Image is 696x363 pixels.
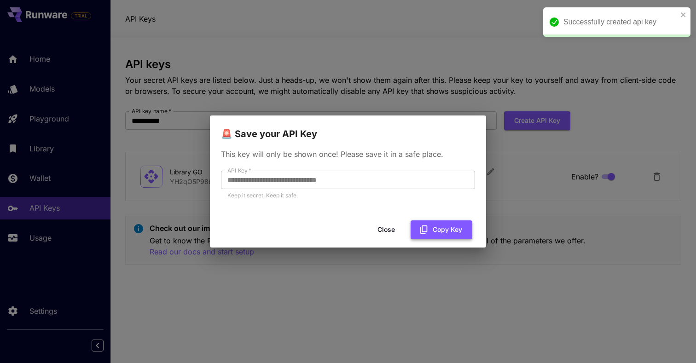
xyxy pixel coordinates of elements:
div: Successfully created api key [563,17,678,28]
h2: 🚨 Save your API Key [210,115,486,141]
label: API Key [227,167,251,174]
p: This key will only be shown once! Please save it in a safe place. [221,149,475,160]
button: Copy Key [411,220,472,239]
button: Close [365,220,407,239]
button: close [680,11,687,18]
p: Keep it secret. Keep it safe. [227,191,469,200]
